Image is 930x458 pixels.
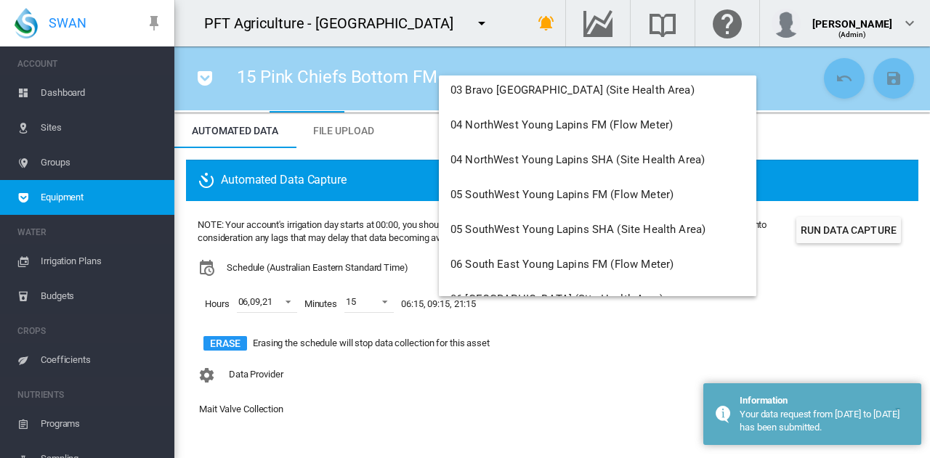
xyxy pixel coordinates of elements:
div: Information Your data request from 2025-07-01 to 2025-08-24 has been submitted. [703,383,921,445]
span: 04 NorthWest Young Lapins SHA (Site Health Area) [450,153,705,166]
span: 03 Bravo [GEOGRAPHIC_DATA] (Site Health Area) [450,83,695,97]
div: Your data request from 2025-07-01 to 2025-08-24 has been submitted. [740,408,910,434]
div: Information [740,394,910,407]
span: 06 [GEOGRAPHIC_DATA] (Site Health Area) [450,293,663,306]
span: 06 South East Young Lapins FM (Flow Meter) [450,258,674,271]
span: 05 SouthWest Young Lapins FM (Flow Meter) [450,188,674,201]
span: 05 SouthWest Young Lapins SHA (Site Health Area) [450,223,705,236]
span: 04 NorthWest Young Lapins FM (Flow Meter) [450,118,673,131]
